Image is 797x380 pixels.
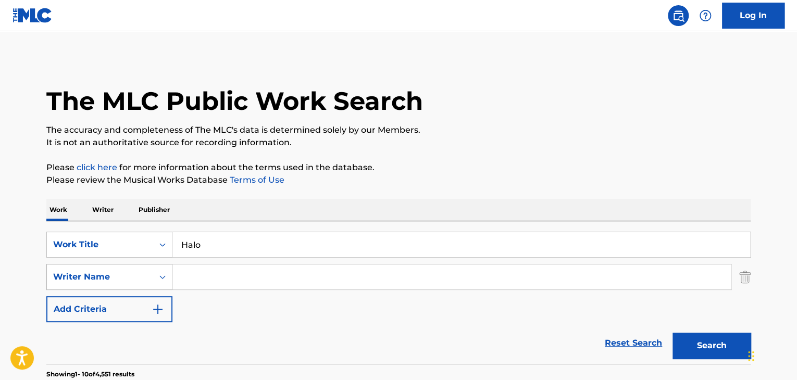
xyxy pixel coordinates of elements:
button: Add Criteria [46,296,172,322]
p: Publisher [135,199,173,221]
img: 9d2ae6d4665cec9f34b9.svg [152,303,164,315]
h1: The MLC Public Work Search [46,85,423,117]
a: Terms of Use [228,175,284,185]
img: search [672,9,684,22]
p: Please for more information about the terms used in the database. [46,161,751,174]
a: Public Search [668,5,689,26]
p: It is not an authoritative source for recording information. [46,136,751,149]
div: Writer Name [53,271,147,283]
a: Reset Search [600,332,667,354]
div: Help [695,5,716,26]
div: Drag [748,340,754,372]
button: Search [673,333,751,359]
a: Log In [722,3,784,29]
p: Showing 1 - 10 of 4,551 results [46,370,134,379]
p: Please review the Musical Works Database [46,174,751,186]
img: MLC Logo [13,8,53,23]
img: help [699,9,712,22]
p: Writer [89,199,117,221]
img: Delete Criterion [739,264,751,290]
iframe: Chat Widget [745,330,797,380]
p: The accuracy and completeness of The MLC's data is determined solely by our Members. [46,124,751,136]
p: Work [46,199,70,221]
a: click here [77,162,117,172]
form: Search Form [46,232,751,364]
div: Work Title [53,238,147,251]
